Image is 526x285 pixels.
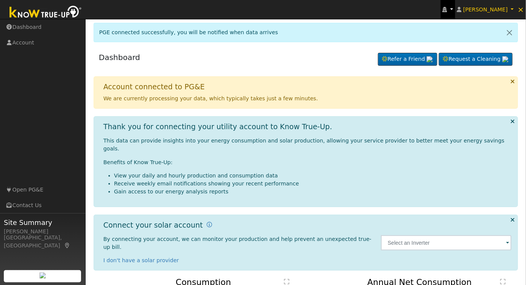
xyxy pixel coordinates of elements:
a: Refer a Friend [378,53,437,66]
span: We are currently processing your data, which typically takes just a few minutes. [104,95,318,101]
li: Gain access to our energy analysis reports [114,188,512,196]
div: [PERSON_NAME] [4,228,81,236]
span: By connecting your account, we can monitor your production and help prevent an unexpected true-up... [104,236,372,250]
h1: Thank you for connecting your utility account to Know True-Up. [104,122,332,131]
h1: Connect your solar account [104,221,203,230]
span: × [518,5,524,14]
span: [PERSON_NAME] [463,6,508,13]
img: retrieve [427,56,433,62]
input: Select an Inverter [381,235,512,250]
a: I don't have a solar provider [104,257,179,263]
a: Close [502,23,518,42]
li: Receive weekly email notifications showing your recent performance [114,180,512,188]
img: retrieve [502,56,508,62]
img: Know True-Up [6,4,86,21]
a: Dashboard [99,53,140,62]
span: Site Summary [4,217,81,228]
li: View your daily and hourly production and consumption data [114,172,512,180]
a: Map [64,242,71,249]
a: Request a Cleaning [439,53,513,66]
span: This data can provide insights into your energy consumption and solar production, allowing your s... [104,138,505,152]
text:  [284,279,289,285]
text:  [500,279,505,285]
p: Benefits of Know True-Up: [104,158,512,166]
img: retrieve [40,272,46,279]
h1: Account connected to PG&E [104,82,205,91]
div: [GEOGRAPHIC_DATA], [GEOGRAPHIC_DATA] [4,234,81,250]
div: PGE connected successfully, you will be notified when data arrives [94,23,518,42]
